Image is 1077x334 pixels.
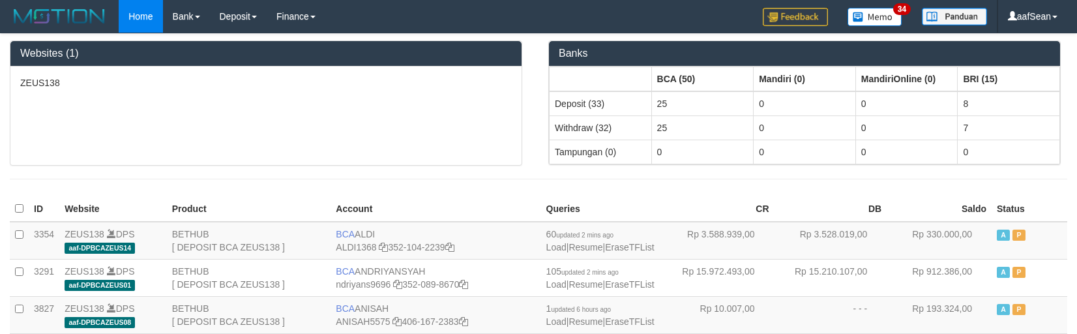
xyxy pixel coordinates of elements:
th: Saldo [887,196,992,222]
span: 60 [546,229,613,239]
a: Copy ANISAH5575 to clipboard [392,316,402,327]
th: Group: activate to sort column ascending [651,67,754,91]
th: Account [331,196,540,222]
td: 0 [754,91,856,116]
a: Load [546,316,567,327]
a: Copy ndriyans9696 to clipboard [393,279,402,290]
td: 0 [855,91,958,116]
td: 0 [651,140,754,164]
td: Withdraw (32) [550,115,652,140]
span: | | [546,229,655,252]
a: Resume [568,242,602,252]
span: Paused [1012,304,1025,315]
td: Tampungan (0) [550,140,652,164]
td: 3827 [29,296,59,333]
td: ALDI 352-104-2239 [331,222,540,260]
td: DPS [59,222,167,260]
span: Active [997,304,1010,315]
img: panduan.png [922,8,987,25]
th: Website [59,196,167,222]
th: Status [992,196,1067,222]
th: ID [29,196,59,222]
td: Rp 3.528.019,00 [775,222,887,260]
span: aaf-DPBCAZEUS08 [65,317,135,328]
td: Rp 330.000,00 [887,222,992,260]
td: Rp 3.588.939,00 [662,222,775,260]
span: 34 [893,3,911,15]
a: Resume [568,279,602,290]
th: Group: activate to sort column ascending [855,67,958,91]
td: Rp 15.210.107,00 [775,259,887,296]
td: 25 [651,115,754,140]
a: ANISAH5575 [336,316,390,327]
a: ALDI1368 [336,242,376,252]
td: 3354 [29,222,59,260]
td: 0 [958,140,1060,164]
td: Rp 15.972.493,00 [662,259,775,296]
td: 0 [754,115,856,140]
span: 105 [546,266,619,277]
td: BETHUB [ DEPOSIT BCA ZEUS138 ] [167,296,331,333]
a: Load [546,242,567,252]
td: 0 [855,115,958,140]
th: Product [167,196,331,222]
td: DPS [59,259,167,296]
span: Paused [1012,267,1025,278]
td: 3291 [29,259,59,296]
td: - - - [775,296,887,333]
td: Rp 193.324,00 [887,296,992,333]
a: ZEUS138 [65,266,104,277]
th: Group: activate to sort column ascending [754,67,856,91]
td: 8 [958,91,1060,116]
th: Queries [541,196,662,222]
h3: Websites (1) [20,48,512,59]
th: DB [775,196,887,222]
a: Load [546,279,567,290]
a: EraseTFList [605,242,654,252]
td: ANDRIYANSYAH 352-089-8670 [331,259,540,296]
span: aaf-DPBCAZEUS01 [65,280,135,291]
th: CR [662,196,775,222]
a: ZEUS138 [65,303,104,314]
a: Copy 3521042239 to clipboard [445,242,454,252]
a: Copy 3520898670 to clipboard [459,279,468,290]
img: MOTION_logo.png [10,7,109,26]
td: Rp 912.386,00 [887,259,992,296]
td: 25 [651,91,754,116]
a: ZEUS138 [65,229,104,239]
span: | | [546,266,655,290]
th: Group: activate to sort column ascending [958,67,1060,91]
img: Button%20Memo.svg [848,8,902,26]
td: Rp 10.007,00 [662,296,775,333]
span: Active [997,267,1010,278]
img: Feedback.jpg [763,8,828,26]
a: Copy ALDI1368 to clipboard [379,242,388,252]
td: 0 [855,140,958,164]
span: | | [546,303,655,327]
span: BCA [336,303,355,314]
a: Copy 4061672383 to clipboard [459,316,468,327]
span: BCA [336,266,355,277]
td: ANISAH 406-167-2383 [331,296,540,333]
span: 1 [546,303,612,314]
span: updated 2 mins ago [561,269,619,276]
span: aaf-DPBCAZEUS14 [65,243,135,254]
p: ZEUS138 [20,76,512,89]
td: DPS [59,296,167,333]
td: BETHUB [ DEPOSIT BCA ZEUS138 ] [167,222,331,260]
td: Deposit (33) [550,91,652,116]
span: updated 2 mins ago [556,232,613,239]
th: Group: activate to sort column ascending [550,67,652,91]
a: Resume [568,316,602,327]
span: Paused [1012,230,1025,241]
a: EraseTFList [605,316,654,327]
td: BETHUB [ DEPOSIT BCA ZEUS138 ] [167,259,331,296]
a: EraseTFList [605,279,654,290]
span: updated 6 hours ago [551,306,611,313]
span: Active [997,230,1010,241]
h3: Banks [559,48,1050,59]
span: BCA [336,229,355,239]
td: 0 [754,140,856,164]
td: 7 [958,115,1060,140]
a: ndriyans9696 [336,279,391,290]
